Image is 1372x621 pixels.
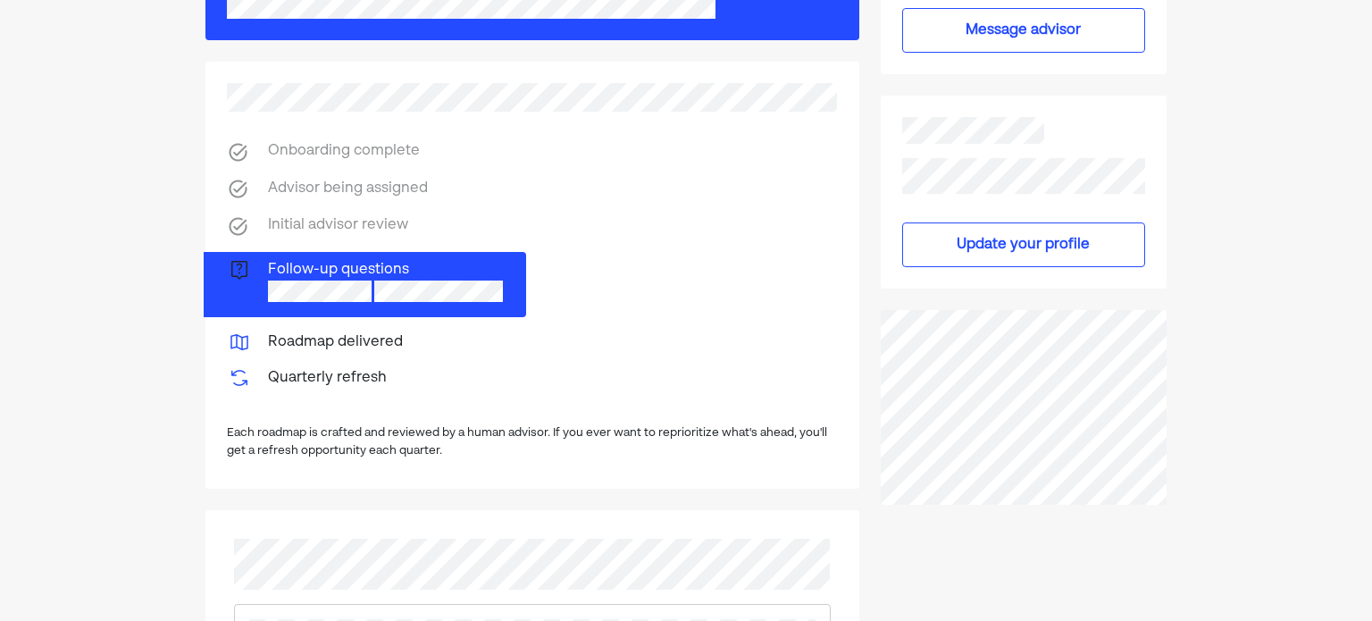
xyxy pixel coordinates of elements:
div: Quarterly refresh [268,367,387,389]
button: Update your profile [902,222,1145,267]
div: Advisor being assigned [268,178,428,201]
div: Roadmap delivered [268,331,403,353]
div: Follow-up questions [268,259,503,310]
div: Initial advisor review [268,214,408,238]
div: Each roadmap is crafted and reviewed by a human advisor. If you ever want to reprioritize what's ... [227,424,838,460]
button: Message advisor [902,8,1145,53]
div: Onboarding complete [268,140,420,164]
